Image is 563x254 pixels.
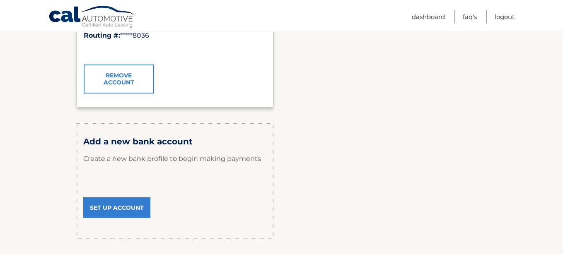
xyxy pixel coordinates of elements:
[495,10,515,24] a: Logout
[83,146,267,171] p: Create a new bank profile to begin making payments
[84,31,120,39] strong: Routing #:
[83,137,267,147] h3: Add a new bank account
[48,5,135,29] a: Cal Automotive
[463,10,477,24] a: FAQ's
[412,10,445,24] a: Dashboard
[83,197,150,218] a: Set Up Account
[84,65,154,93] a: Remove Account
[84,46,89,53] span: ✓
